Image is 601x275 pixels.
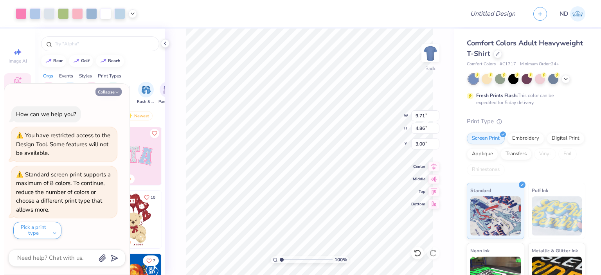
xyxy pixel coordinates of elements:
[467,61,496,68] span: Comfort Colors
[560,9,568,18] span: ND
[532,246,578,255] span: Metallic & Glitter Ink
[467,148,498,160] div: Applique
[137,82,155,105] button: filter button
[104,191,162,248] img: 587403a7-0594-4a7f-b2bd-0ca67a3ff8dd
[470,186,491,194] span: Standard
[520,61,559,68] span: Minimum Order: 24 +
[476,92,572,106] div: This color can be expedited for 5 day delivery.
[161,191,219,248] img: e74243e0-e378-47aa-a400-bc6bcb25063a
[96,55,124,67] button: beach
[151,196,155,200] span: 10
[16,110,76,118] div: How can we help you?
[423,45,438,61] img: Back
[570,6,585,22] img: Nikita Dekate
[69,55,93,67] button: golf
[79,72,92,79] div: Styles
[470,246,489,255] span: Neon Ink
[560,6,585,22] a: ND
[158,99,176,105] span: Parent's Weekend
[467,133,505,144] div: Screen Print
[16,131,110,157] div: You have restricted access to the Design Tool. Some features will not be available.
[16,171,111,214] div: Standard screen print supports a maximum of 8 colors. To continue, reduce the number of colors or...
[105,82,121,105] button: filter button
[9,58,27,64] span: Image AI
[500,61,516,68] span: # C1717
[13,222,61,239] button: Pick a print type
[534,148,556,160] div: Vinyl
[84,82,99,105] div: filter for Club
[84,82,99,105] button: filter button
[53,59,63,63] div: bear
[425,65,435,72] div: Back
[142,85,151,94] img: Rush & Bid Image
[507,133,544,144] div: Embroidery
[464,6,522,22] input: Untitled Design
[158,82,176,105] div: filter for Parent's Weekend
[43,72,53,79] div: Orgs
[45,59,52,63] img: trend_line.gif
[137,99,155,105] span: Rush & Bid
[500,148,532,160] div: Transfers
[100,59,106,63] img: trend_line.gif
[108,59,121,63] div: beach
[411,164,425,169] span: Center
[558,148,577,160] div: Foil
[59,72,73,79] div: Events
[95,88,122,96] button: Collapse
[411,189,425,194] span: Top
[123,111,153,120] div: Newest
[335,256,347,263] span: 100 %
[153,259,155,263] span: 7
[411,201,425,207] span: Bottom
[104,127,162,185] img: 9980f5e8-e6a1-4b4a-8839-2b0e9349023c
[143,255,159,266] button: Like
[41,55,66,67] button: bear
[467,117,585,126] div: Print Type
[81,59,90,63] div: golf
[532,196,582,235] img: Puff Ink
[41,82,56,105] div: filter for Sorority
[467,164,505,176] div: Rhinestones
[98,72,121,79] div: Print Types
[467,38,583,58] span: Comfort Colors Adult Heavyweight T-Shirt
[41,82,56,105] button: filter button
[54,40,154,48] input: Try "Alpha"
[61,82,79,105] button: filter button
[163,85,172,94] img: Parent's Weekend Image
[140,192,159,203] button: Like
[61,82,79,105] div: filter for Fraternity
[137,82,155,105] div: filter for Rush & Bid
[476,92,518,99] strong: Fresh Prints Flash:
[161,127,219,185] img: 5ee11766-d822-42f5-ad4e-763472bf8dcf
[150,129,159,138] button: Like
[532,186,548,194] span: Puff Ink
[73,59,79,63] img: trend_line.gif
[547,133,585,144] div: Digital Print
[105,82,121,105] div: filter for Sports
[470,196,521,235] img: Standard
[411,176,425,182] span: Middle
[158,82,176,105] button: filter button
